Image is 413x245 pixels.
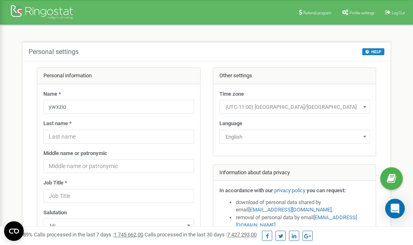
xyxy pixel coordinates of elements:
[307,187,346,193] strong: you can request:
[236,214,370,229] li: removal of personal data by email ,
[362,48,384,55] button: HELP
[43,100,194,114] input: Name
[37,68,200,84] div: Personal information
[219,100,370,114] span: (UTC-11:00) Pacific/Midway
[248,207,332,213] a: [EMAIL_ADDRESS][DOMAIN_NAME]
[43,120,72,128] label: Last name *
[144,232,257,238] span: Calls processed in the last 30 days :
[43,189,194,203] input: Job Title
[43,90,61,98] label: Name *
[43,209,67,217] label: Salutation
[43,150,107,157] label: Middle name or patronymic
[274,187,305,193] a: privacy policy
[4,221,24,241] button: Open CMP widget
[213,165,376,181] div: Information about data privacy
[43,130,194,144] input: Last name
[236,199,370,214] li: download of personal data shared by email ,
[213,68,376,84] div: Other settings
[46,220,191,232] span: Mr.
[303,11,332,15] span: Referral program
[227,232,257,238] u: 7 427 293,00
[222,101,367,113] span: (UTC-11:00) Pacific/Midway
[219,90,244,98] label: Time zone
[219,130,370,144] span: English
[392,11,405,15] span: Log Out
[219,120,242,128] label: Language
[43,179,67,187] label: Job Title *
[385,199,405,218] div: Open Intercom Messenger
[43,159,194,173] input: Middle name or patronymic
[43,218,194,232] span: Mr.
[219,187,273,193] strong: In accordance with our
[29,48,79,56] h5: Personal settings
[34,232,143,238] span: Calls processed in the last 7 days :
[114,232,143,238] u: 1 745 662,00
[350,11,375,15] span: Profile settings
[222,131,367,143] span: English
